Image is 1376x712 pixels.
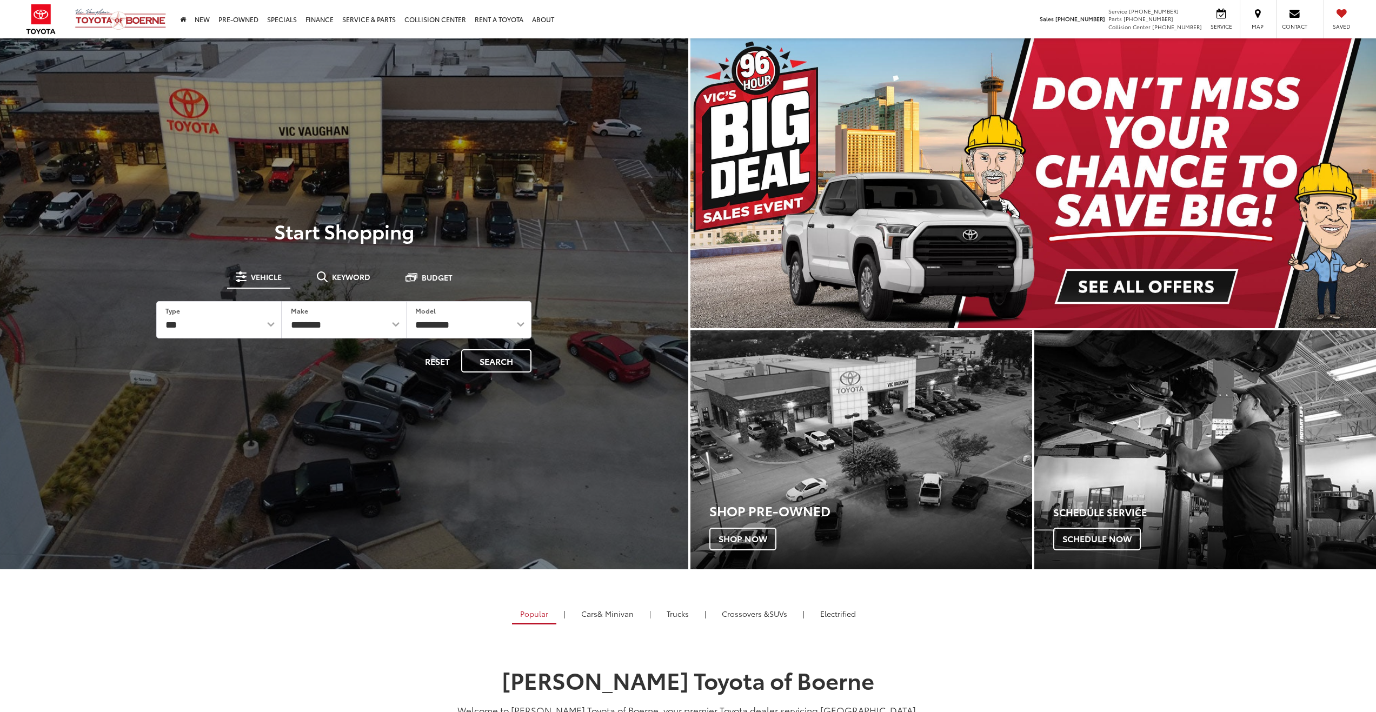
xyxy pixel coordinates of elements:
[1124,15,1173,23] span: [PHONE_NUMBER]
[722,608,769,619] span: Crossovers &
[416,349,459,372] button: Reset
[1129,7,1179,15] span: [PHONE_NUMBER]
[573,604,642,623] a: Cars
[1053,528,1141,550] span: Schedule Now
[714,604,795,623] a: SUVs
[1053,507,1376,518] h4: Schedule Service
[1330,23,1353,30] span: Saved
[709,503,1032,517] h3: Shop Pre-Owned
[415,306,436,315] label: Model
[800,608,807,619] li: |
[690,330,1032,570] a: Shop Pre-Owned Shop Now
[1108,15,1122,23] span: Parts
[597,608,634,619] span: & Minivan
[1108,7,1127,15] span: Service
[1152,23,1202,31] span: [PHONE_NUMBER]
[422,274,453,281] span: Budget
[812,604,864,623] a: Electrified
[45,220,643,242] p: Start Shopping
[1282,23,1307,30] span: Contact
[165,306,180,315] label: Type
[709,528,776,550] span: Shop Now
[690,330,1032,570] div: Toyota
[647,608,654,619] li: |
[561,608,568,619] li: |
[1246,23,1269,30] span: Map
[1055,15,1105,23] span: [PHONE_NUMBER]
[659,604,697,623] a: Trucks
[1209,23,1233,30] span: Service
[1034,330,1376,570] a: Schedule Service Schedule Now
[251,273,282,281] span: Vehicle
[1108,23,1151,31] span: Collision Center
[461,349,531,372] button: Search
[75,8,167,30] img: Vic Vaughan Toyota of Boerne
[332,273,370,281] span: Keyword
[702,608,709,619] li: |
[512,604,556,624] a: Popular
[437,667,940,692] h1: [PERSON_NAME] Toyota of Boerne
[291,306,308,315] label: Make
[1034,330,1376,570] div: Toyota
[1040,15,1054,23] span: Sales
